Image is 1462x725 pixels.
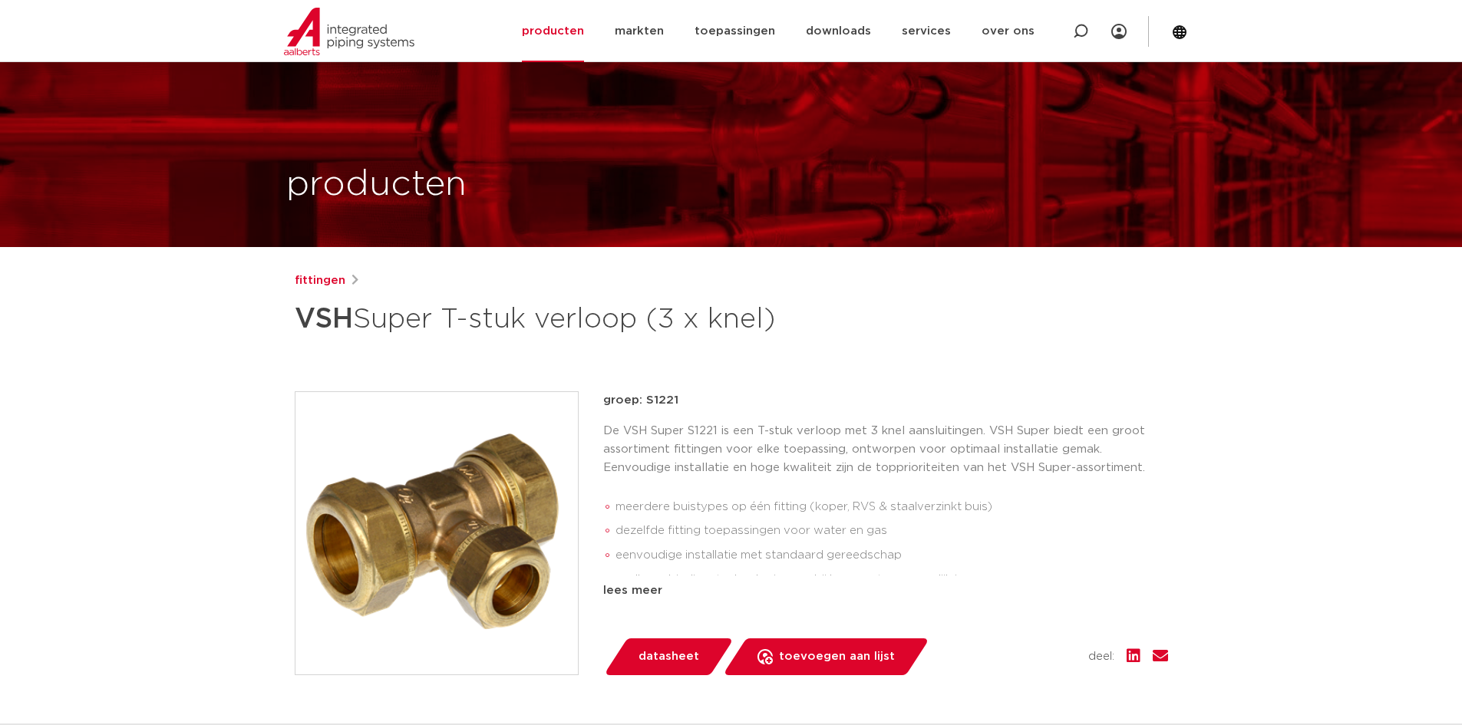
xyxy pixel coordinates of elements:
[603,638,734,675] a: datasheet
[295,272,345,290] a: fittingen
[295,392,578,674] img: Product Image for VSH Super T-stuk verloop (3 x knel)
[615,568,1168,592] li: snelle verbindingstechnologie waarbij her-montage mogelijk is
[779,644,895,669] span: toevoegen aan lijst
[615,495,1168,519] li: meerdere buistypes op één fitting (koper, RVS & staalverzinkt buis)
[295,296,871,342] h1: Super T-stuk verloop (3 x knel)
[286,160,467,209] h1: producten
[603,582,1168,600] div: lees meer
[603,391,1168,410] p: groep: S1221
[603,422,1168,477] p: De VSH Super S1221 is een T-stuk verloop met 3 knel aansluitingen. VSH Super biedt een groot asso...
[615,519,1168,543] li: dezelfde fitting toepassingen voor water en gas
[615,543,1168,568] li: eenvoudige installatie met standaard gereedschap
[1088,648,1114,666] span: deel:
[639,644,699,669] span: datasheet
[295,305,353,333] strong: VSH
